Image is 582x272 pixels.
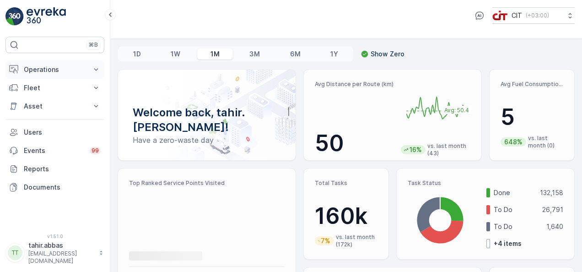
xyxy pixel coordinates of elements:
p: Fleet [24,83,86,92]
p: Done [494,188,534,197]
div: TT [8,245,22,260]
p: Asset [24,102,86,111]
p: Top Ranked Service Points Visited [129,180,285,187]
p: 160k [315,202,377,230]
img: cit-logo_pOk6rL0.png [492,11,508,21]
p: 7% [320,236,331,245]
p: Events [24,146,84,155]
p: Users [24,128,101,137]
p: ( +03:00 ) [526,12,549,19]
p: CIT [512,11,522,20]
p: tahir.abbas [28,241,94,250]
p: 132,158 [540,188,563,197]
p: Operations [24,65,86,74]
p: Show Zero [371,49,404,59]
a: Events99 [5,141,104,160]
p: 1Y [330,49,338,59]
p: vs. last month (172k) [336,234,377,248]
p: 1,640 [546,222,563,231]
p: 26,791 [542,205,563,214]
a: Reports [5,160,104,178]
p: Documents [24,183,101,192]
img: logo_light-DOdMpM7g.png [27,7,66,26]
button: Asset [5,97,104,115]
p: To Do [494,205,536,214]
p: 5 [501,103,563,131]
p: 50 [315,130,393,157]
p: vs. last month (43) [427,142,474,157]
p: Reports [24,164,101,174]
button: TTtahir.abbas[EMAIL_ADDRESS][DOMAIN_NAME] [5,241,104,265]
p: 99 [92,147,99,154]
p: Have a zero-waste day [133,135,281,146]
p: Total Tasks [315,180,377,187]
p: Welcome back, tahir.[PERSON_NAME]! [133,105,281,135]
p: 6M [290,49,301,59]
p: vs. last month (0) [528,135,563,149]
p: 1D [133,49,141,59]
a: Documents [5,178,104,196]
p: ⌘B [89,41,98,49]
span: v 1.51.0 [5,234,104,239]
p: 16% [409,145,423,154]
button: Fleet [5,79,104,97]
p: 648% [503,137,523,147]
button: Operations [5,60,104,79]
img: logo [5,7,24,26]
p: 3M [249,49,260,59]
p: Avg Fuel Consumption per Route (lt) [501,81,563,88]
p: 1W [171,49,180,59]
button: CIT(+03:00) [492,7,575,24]
p: + 4 items [494,239,522,248]
p: Avg Distance per Route (km) [315,81,393,88]
p: [EMAIL_ADDRESS][DOMAIN_NAME] [28,250,94,265]
p: Task Status [408,180,563,187]
a: Users [5,123,104,141]
p: 1M [210,49,220,59]
p: To Do [494,222,540,231]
